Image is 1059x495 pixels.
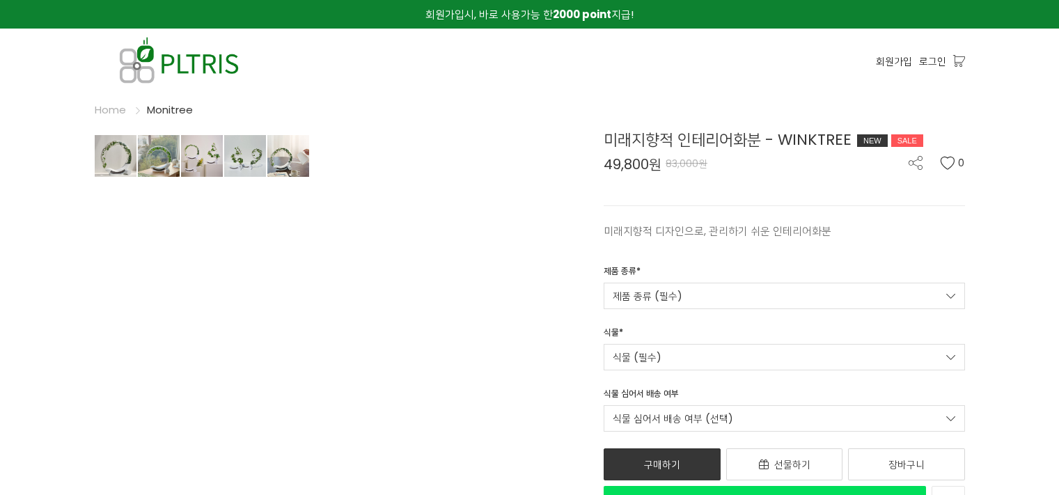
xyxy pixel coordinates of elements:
[604,283,965,309] a: 제품 종류 (필수)
[848,448,965,480] a: 장바구니
[604,405,965,432] a: 식물 심어서 배송 여부 (선택)
[726,448,843,480] a: 선물하기
[604,344,965,370] a: 식물 (필수)
[919,54,946,69] a: 로그인
[666,157,707,171] span: 83,000원
[147,102,193,117] a: Monitree
[940,156,965,170] button: 0
[604,157,661,171] span: 49,800원
[774,457,810,471] span: 선물하기
[857,134,888,147] div: NEW
[95,102,126,117] a: Home
[891,134,923,147] div: SALE
[604,223,965,239] p: 미래지향적 디자인으로, 관리하기 쉬운 인테리어화분
[604,448,721,480] a: 구매하기
[553,7,611,22] strong: 2000 point
[604,128,965,151] div: 미래지향적 인테리어화분 - WINKTREE
[604,326,623,344] div: 식물
[958,156,965,170] span: 0
[425,7,634,22] span: 회원가입시, 바로 사용가능 한 지급!
[604,387,679,405] div: 식물 심어서 배송 여부
[876,54,912,69] a: 회원가입
[604,265,641,283] div: 제품 종류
